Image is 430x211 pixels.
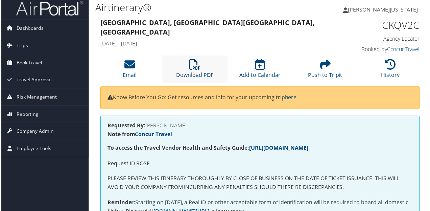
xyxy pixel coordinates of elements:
[240,63,281,79] a: Add to Calendar
[15,141,50,158] span: Employee Tools
[309,63,343,79] a: Push to Tripit
[15,0,82,16] img: airportal-logo.png
[107,145,309,152] strong: To access the Travel Vendor Health and Safety Guide:
[15,124,53,141] span: Company Admin
[285,94,297,102] a: here
[348,35,421,43] h4: Agency Locator
[122,63,136,79] a: Email
[107,175,414,193] p: PLEASE REVIEW THIS ITINERARY THOROUGHLY BY CLOSE OF BUSINESS ON THE DATE OF TICKET ISSUANCE. THIS...
[382,63,401,79] a: History
[107,200,135,207] strong: Reminder:
[348,18,421,33] h1: CKQV2C
[15,37,27,54] span: Trips
[15,72,51,89] span: Travel Approval
[349,6,419,13] span: [PERSON_NAME][US_STATE]
[15,89,56,106] span: Risk Management
[107,94,414,103] p: Know Before You Go: Get resources and info for your upcoming trip
[135,131,172,139] a: Concur Travel
[15,106,38,123] span: Reporting
[249,145,309,152] a: [URL][DOMAIN_NAME]
[107,160,414,169] p: Request ID ROSE
[388,46,421,53] a: Concur Travel
[15,55,41,71] span: Book Travel
[100,18,315,37] strong: [GEOGRAPHIC_DATA], [GEOGRAPHIC_DATA] [GEOGRAPHIC_DATA], [GEOGRAPHIC_DATA]
[348,46,421,53] h4: Booked by
[107,123,145,130] strong: Requested By:
[15,20,43,37] span: Dashboards
[100,40,338,47] h4: [DATE] - [DATE]
[107,131,172,139] strong: Note from
[176,63,214,79] a: Download PDF
[95,0,315,15] h1: Airtinerary®
[107,124,414,129] h4: [PERSON_NAME]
